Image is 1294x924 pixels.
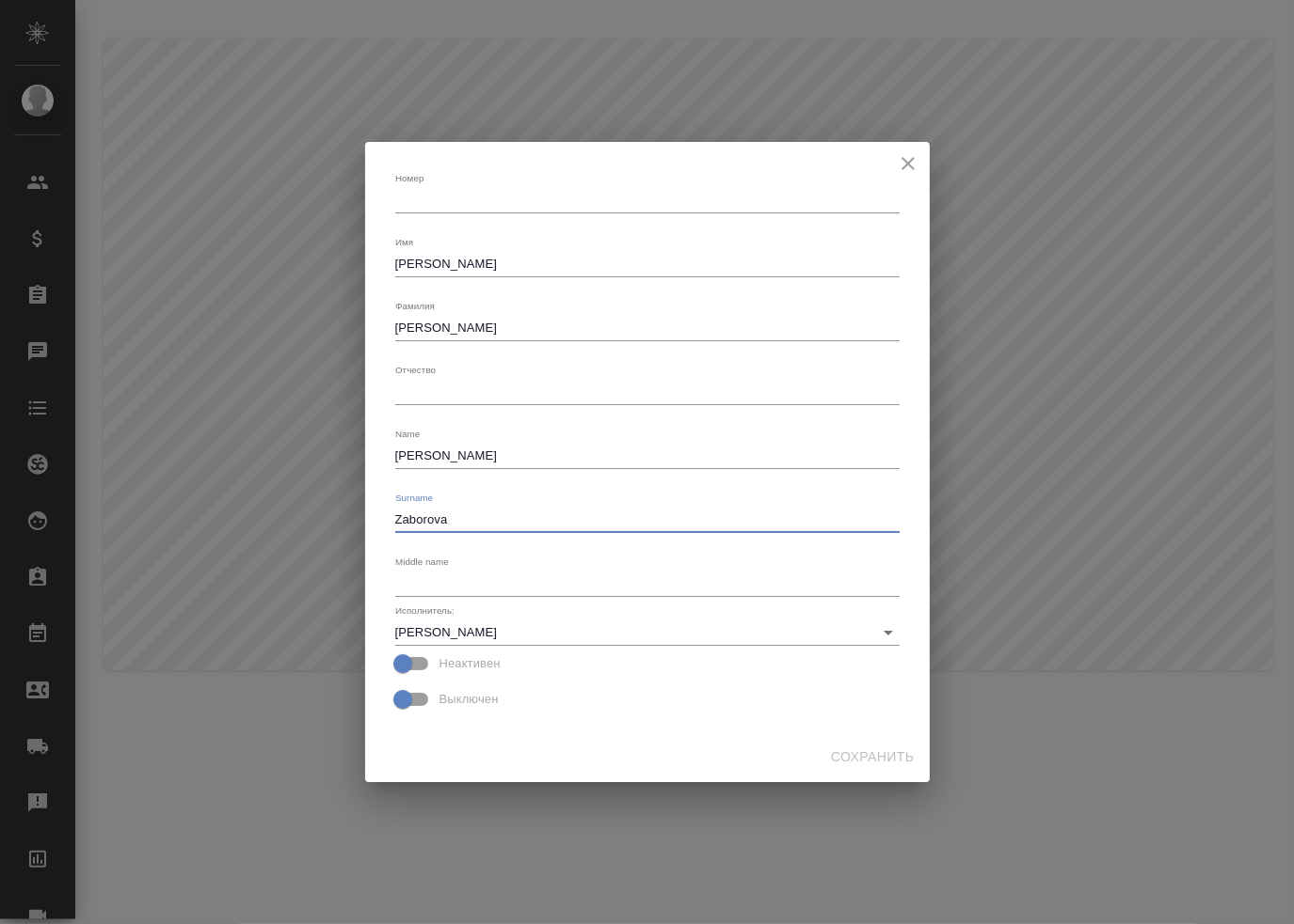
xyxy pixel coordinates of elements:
label: Имя [395,238,413,247]
label: Middle name [395,557,449,567]
label: Name [395,430,420,439]
textarea: [PERSON_NAME] [395,321,900,335]
label: Фамилия [395,302,435,311]
button: close [894,149,922,178]
textarea: [PERSON_NAME] [395,448,900,462]
label: Исполнитель: [395,606,455,616]
label: Surname [395,493,433,503]
label: Отчество [395,366,436,375]
button: Open [875,619,902,646]
span: Неактивен [439,654,501,673]
textarea: [PERSON_NAME] [395,257,900,271]
textarea: Zaborova [395,512,900,526]
label: Номер [395,174,423,183]
span: Выключен [439,690,499,709]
